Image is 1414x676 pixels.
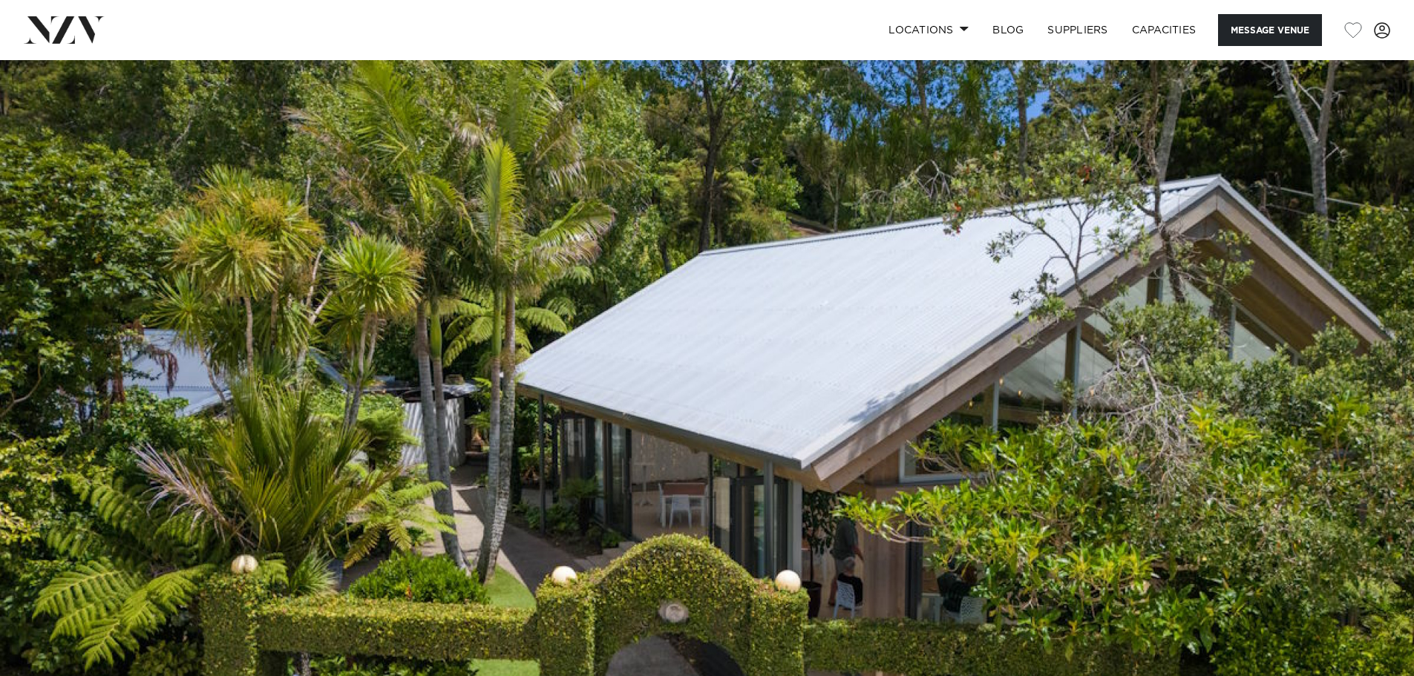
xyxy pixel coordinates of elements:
[1120,14,1208,46] a: Capacities
[1035,14,1119,46] a: SUPPLIERS
[877,14,981,46] a: Locations
[1218,14,1322,46] button: Message Venue
[24,16,105,43] img: nzv-logo.png
[981,14,1035,46] a: BLOG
